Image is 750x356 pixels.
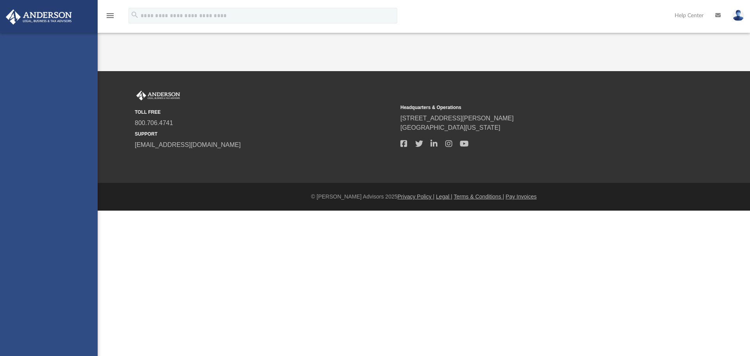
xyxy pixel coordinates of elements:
small: TOLL FREE [135,109,395,116]
a: Terms & Conditions | [454,193,504,200]
a: [EMAIL_ADDRESS][DOMAIN_NAME] [135,141,241,148]
a: menu [105,15,115,20]
i: search [130,11,139,19]
small: SUPPORT [135,131,395,138]
a: Legal | [436,193,452,200]
img: Anderson Advisors Platinum Portal [135,91,182,101]
a: Pay Invoices [505,193,536,200]
a: Privacy Policy | [398,193,435,200]
a: [STREET_ADDRESS][PERSON_NAME] [400,115,514,122]
div: © [PERSON_NAME] Advisors 2025 [98,193,750,201]
img: Anderson Advisors Platinum Portal [4,9,74,25]
i: menu [105,11,115,20]
img: User Pic [732,10,744,21]
a: 800.706.4741 [135,120,173,126]
small: Headquarters & Operations [400,104,661,111]
a: [GEOGRAPHIC_DATA][US_STATE] [400,124,500,131]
